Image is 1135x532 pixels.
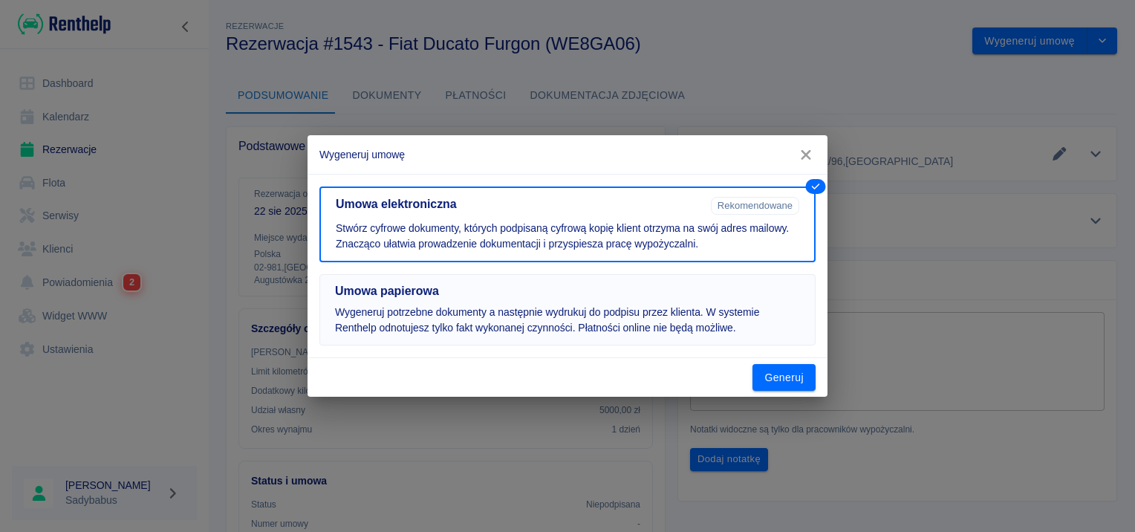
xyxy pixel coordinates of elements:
p: Wygeneruj potrzebne dokumenty a następnie wydrukuj do podpisu przez klienta. W systemie Renthelp ... [335,305,800,336]
h2: Wygeneruj umowę [308,135,827,174]
span: Rekomendowane [712,200,799,211]
p: Stwórz cyfrowe dokumenty, których podpisaną cyfrową kopię klient otrzyma na swój adres mailowy. Z... [336,221,799,252]
h5: Umowa papierowa [335,284,800,299]
h5: Umowa elektroniczna [336,197,705,212]
button: Umowa elektronicznaRekomendowaneStwórz cyfrowe dokumenty, których podpisaną cyfrową kopię klient ... [319,186,816,262]
button: Generuj [752,364,816,392]
button: Umowa papierowaWygeneruj potrzebne dokumenty a następnie wydrukuj do podpisu przez klienta. W sys... [319,274,816,346]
